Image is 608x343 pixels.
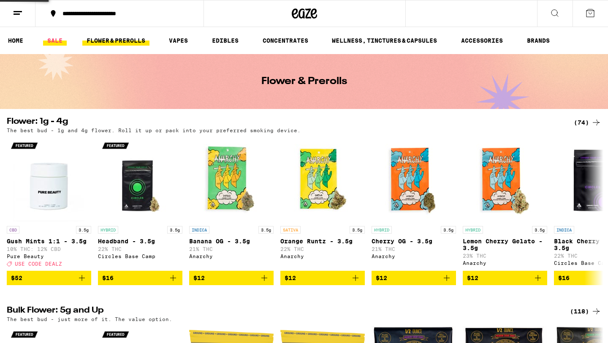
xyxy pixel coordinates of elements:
span: $52 [11,275,22,281]
a: Open page for Orange Runtz - 3.5g from Anarchy [280,137,365,271]
p: INDICA [189,226,209,234]
div: Circles Base Camp [98,253,182,259]
p: 22% THC [98,246,182,252]
p: HYBRID [98,226,118,234]
p: Banana OG - 3.5g [189,238,274,245]
div: Anarchy [463,260,547,266]
span: $16 [558,275,570,281]
a: (118) [570,306,601,316]
p: HYBRID [463,226,483,234]
img: Anarchy - Banana OG - 3.5g [189,137,274,222]
a: SALE [43,35,67,46]
span: Hi. Need any help? [5,6,61,13]
h1: Flower & Prerolls [261,76,347,87]
h2: Flower: 1g - 4g [7,117,560,128]
span: $12 [376,275,387,281]
a: FLOWER & PREROLLS [82,35,149,46]
span: USE CODE DEALZ [15,261,62,267]
a: Open page for Banana OG - 3.5g from Anarchy [189,137,274,271]
button: Add to bag [463,271,547,285]
span: $12 [467,275,478,281]
a: Open page for Lemon Cherry Gelato - 3.5g from Anarchy [463,137,547,271]
button: Add to bag [280,271,365,285]
a: VAPES [165,35,192,46]
p: 22% THC [280,246,365,252]
p: 21% THC [189,246,274,252]
a: (74) [574,117,601,128]
button: Add to bag [372,271,456,285]
p: SATIVA [280,226,301,234]
span: $12 [193,275,205,281]
p: CBD [7,226,19,234]
img: Anarchy - Lemon Cherry Gelato - 3.5g [463,137,547,222]
p: 21% THC [372,246,456,252]
p: Cherry OG - 3.5g [372,238,456,245]
img: Pure Beauty - Gush Mints 1:1 - 3.5g [7,137,91,222]
p: HYBRID [372,226,392,234]
span: $16 [102,275,114,281]
img: Anarchy - Orange Runtz - 3.5g [280,137,365,222]
p: 3.5g [76,226,91,234]
span: $12 [285,275,296,281]
p: Gush Mints 1:1 - 3.5g [7,238,91,245]
button: Add to bag [189,271,274,285]
a: ACCESSORIES [457,35,507,46]
img: Circles Base Camp - Headband - 3.5g [98,137,182,222]
a: HOME [4,35,27,46]
div: Anarchy [189,253,274,259]
p: 10% THC: 12% CBD [7,246,91,252]
img: Anarchy - Cherry OG - 3.5g [372,137,456,222]
div: Pure Beauty [7,253,91,259]
p: 3.5g [441,226,456,234]
a: CONCENTRATES [258,35,312,46]
p: Lemon Cherry Gelato - 3.5g [463,238,547,251]
p: 3.5g [350,226,365,234]
p: 23% THC [463,253,547,259]
button: Add to bag [98,271,182,285]
p: The best bud - 1g and 4g flower. Roll it up or pack into your preferred smoking device. [7,128,301,133]
a: EDIBLES [208,35,243,46]
p: Orange Runtz - 3.5g [280,238,365,245]
h2: Bulk Flower: 5g and Up [7,306,560,316]
p: 3.5g [167,226,182,234]
p: 3.5g [258,226,274,234]
p: The best bud - just more of it. The value option. [7,316,172,322]
div: Anarchy [372,253,456,259]
a: WELLNESS, TINCTURES & CAPSULES [328,35,441,46]
p: Headband - 3.5g [98,238,182,245]
a: Open page for Headband - 3.5g from Circles Base Camp [98,137,182,271]
a: BRANDS [523,35,554,46]
p: INDICA [554,226,574,234]
button: Add to bag [7,271,91,285]
a: Open page for Gush Mints 1:1 - 3.5g from Pure Beauty [7,137,91,271]
p: 3.5g [532,226,547,234]
a: Open page for Cherry OG - 3.5g from Anarchy [372,137,456,271]
div: Anarchy [280,253,365,259]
